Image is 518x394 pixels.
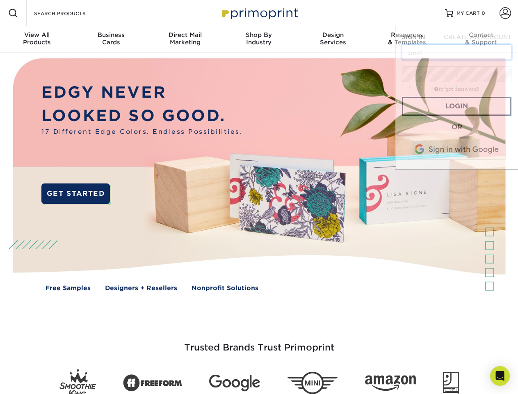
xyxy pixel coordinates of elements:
[41,183,110,204] a: GET STARTED
[490,366,510,386] div: Open Intercom Messenger
[402,34,425,40] span: SIGN IN
[209,375,260,392] img: Google
[41,127,242,137] span: 17 Different Edge Colors. Endless Possibilities.
[481,10,485,16] span: 0
[105,284,177,293] a: Designers + Resellers
[296,31,370,46] div: Services
[148,31,222,46] div: Marketing
[402,44,511,60] input: Email
[443,372,459,394] img: Goodwill
[33,8,113,18] input: SEARCH PRODUCTS.....
[222,26,296,53] a: Shop ByIndustry
[296,26,370,53] a: DesignServices
[370,26,444,53] a: Resources& Templates
[434,87,479,92] a: forgot password?
[192,284,258,293] a: Nonprofit Solutions
[19,323,499,363] h3: Trusted Brands Trust Primoprint
[41,81,242,104] p: EDGY NEVER
[148,31,222,39] span: Direct Mail
[74,31,148,46] div: Cards
[402,97,511,116] a: Login
[444,34,511,40] span: CREATE AN ACCOUNT
[222,31,296,46] div: Industry
[148,26,222,53] a: Direct MailMarketing
[74,31,148,39] span: Business
[41,104,242,128] p: LOOKED SO GOOD.
[46,284,91,293] a: Free Samples
[365,376,416,391] img: Amazon
[74,26,148,53] a: BusinessCards
[402,122,511,132] div: OR
[218,4,300,22] img: Primoprint
[296,31,370,39] span: Design
[222,31,296,39] span: Shop By
[370,31,444,46] div: & Templates
[456,10,480,17] span: MY CART
[370,31,444,39] span: Resources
